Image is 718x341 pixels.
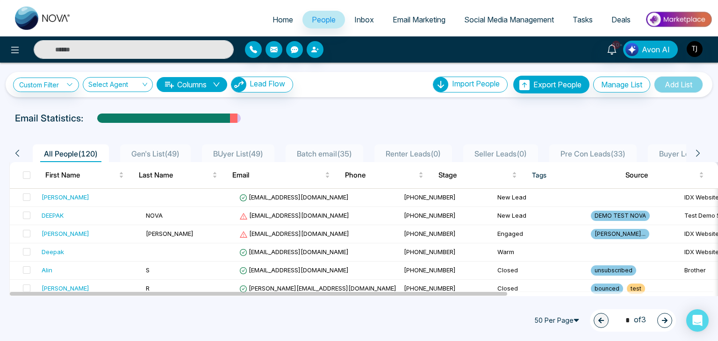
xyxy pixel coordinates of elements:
span: Deals [611,15,631,24]
span: Import People [452,79,500,88]
span: Tasks [573,15,593,24]
span: Avon AI [642,44,670,55]
div: [PERSON_NAME] [42,229,89,238]
a: Tasks [563,11,602,28]
span: down [213,81,220,88]
span: Renter Leads ( 0 ) [382,149,445,158]
th: Tags [524,162,618,188]
a: Email Marketing [383,11,455,28]
a: Custom Filter [13,78,79,92]
button: Lead Flow [231,77,293,92]
a: Inbox [345,11,383,28]
span: Stage [438,170,510,181]
span: Phone [345,170,416,181]
div: Open Intercom Messenger [686,309,709,332]
span: bounced [591,284,623,294]
th: Email [225,162,337,188]
span: of 3 [620,314,646,327]
span: [PHONE_NUMBER] [404,230,456,237]
button: Manage List [593,77,650,92]
img: Lead Flow [231,77,246,92]
span: 50 Per Page [530,313,586,328]
span: S [146,266,150,274]
span: [PHONE_NUMBER] [404,193,456,201]
td: Closed [494,280,587,298]
div: Alin [42,265,52,275]
span: [EMAIL_ADDRESS][DOMAIN_NAME] [239,230,349,237]
span: Lead Flow [250,79,285,88]
p: Email Statistics: [15,111,83,125]
span: Home [273,15,293,24]
span: [PERSON_NAME]... [591,229,649,239]
td: Warm [494,243,587,262]
span: [PHONE_NUMBER] [404,284,456,292]
button: Export People [513,76,589,93]
span: [EMAIL_ADDRESS][DOMAIN_NAME] [239,193,349,201]
td: New Lead [494,207,587,225]
span: Inbox [354,15,374,24]
th: Phone [337,162,431,188]
th: Last Name [131,162,225,188]
div: DEEPAK [42,211,64,220]
span: People [312,15,336,24]
a: Deals [602,11,640,28]
span: NOVA [146,212,163,219]
a: Social Media Management [455,11,563,28]
th: Source [618,162,711,188]
span: [PERSON_NAME][EMAIL_ADDRESS][DOMAIN_NAME] [239,284,396,292]
a: People [302,11,345,28]
img: Lead Flow [625,43,639,56]
span: [EMAIL_ADDRESS][DOMAIN_NAME] [239,248,349,256]
span: First Name [45,170,117,181]
th: Stage [431,162,524,188]
button: Columnsdown [157,77,227,92]
div: Deepak [42,247,64,256]
img: Nova CRM Logo [15,7,71,30]
span: [PHONE_NUMBER] [404,266,456,274]
span: Email Marketing [393,15,445,24]
a: Home [263,11,302,28]
span: Gen's List ( 49 ) [128,149,183,158]
button: Avon AI [623,41,678,58]
span: Seller Leads ( 0 ) [471,149,531,158]
span: Last Name [139,170,210,181]
a: 10+ [601,41,623,57]
span: Email [232,170,323,181]
span: Source [625,170,697,181]
span: [PHONE_NUMBER] [404,248,456,256]
th: First Name [38,162,131,188]
span: R [146,284,150,292]
td: New Lead [494,189,587,207]
span: unsubscribed [591,265,636,276]
span: [EMAIL_ADDRESS][DOMAIN_NAME] [239,212,349,219]
td: Engaged [494,225,587,243]
td: Closed [494,262,587,280]
span: [PHONE_NUMBER] [404,212,456,219]
span: Social Media Management [464,15,554,24]
span: DEMO TEST NOVA [591,211,650,221]
span: All People ( 120 ) [40,149,101,158]
span: Pre Con Leads ( 33 ) [557,149,629,158]
div: [PERSON_NAME] [42,192,89,202]
span: [EMAIL_ADDRESS][DOMAIN_NAME] [239,266,349,274]
span: Batch email ( 35 ) [293,149,356,158]
span: [PERSON_NAME] [146,230,194,237]
span: Export People [533,80,582,89]
img: Market-place.gif [645,9,712,30]
span: 10+ [612,41,620,49]
span: Buyer Leads ( 0 ) [655,149,716,158]
span: BUyer List ( 49 ) [209,149,267,158]
img: User Avatar [687,41,703,57]
span: test [627,284,645,294]
a: Lead FlowLead Flow [227,77,293,92]
div: [PERSON_NAME] [42,284,89,293]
